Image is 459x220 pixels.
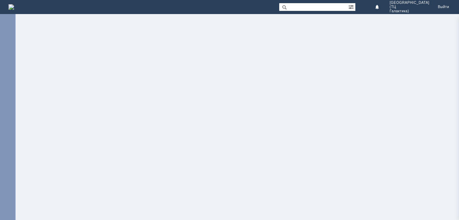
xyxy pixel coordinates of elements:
[8,4,14,10] img: logo
[348,3,355,10] span: Расширенный поиск
[390,1,429,5] span: [GEOGRAPHIC_DATA]
[390,5,429,9] span: (ТЦ
[8,4,14,10] a: Перейти на домашнюю страницу
[390,9,429,13] span: Галактика)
